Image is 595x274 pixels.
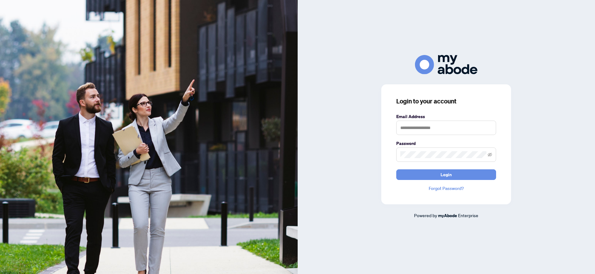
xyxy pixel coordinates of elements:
[438,212,457,219] a: myAbode
[488,152,492,157] span: eye-invisible
[441,170,452,180] span: Login
[396,140,496,147] label: Password
[458,212,478,218] span: Enterprise
[396,169,496,180] button: Login
[396,113,496,120] label: Email Address
[414,212,437,218] span: Powered by
[415,55,477,74] img: ma-logo
[396,97,496,106] h3: Login to your account
[396,185,496,192] a: Forgot Password?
